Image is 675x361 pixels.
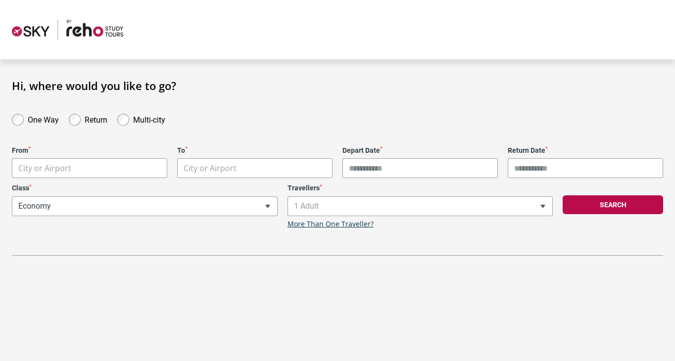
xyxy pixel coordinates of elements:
label: Depart Date [342,146,498,155]
label: To [177,146,333,155]
span: 1 Adult [288,196,553,216]
button: Search [563,195,663,214]
span: City or Airport [178,159,332,178]
h1: Hi, where would you like to go? [12,79,663,92]
span: City or Airport [184,163,237,174]
span: Economy [12,197,277,216]
span: City or Airport [12,158,167,178]
span: City or Airport [177,158,333,178]
a: More Than One Traveller? [288,220,374,228]
span: City or Airport [18,163,71,174]
label: Travellers [288,184,553,192]
span: City or Airport [12,159,167,178]
label: Return Date [508,146,663,155]
label: Class [12,184,278,192]
label: From [12,146,167,155]
span: Economy [12,196,278,216]
span: 1 Adult [288,197,553,216]
label: Return [85,113,107,125]
label: Multi-city [133,113,165,125]
label: One Way [28,113,59,125]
